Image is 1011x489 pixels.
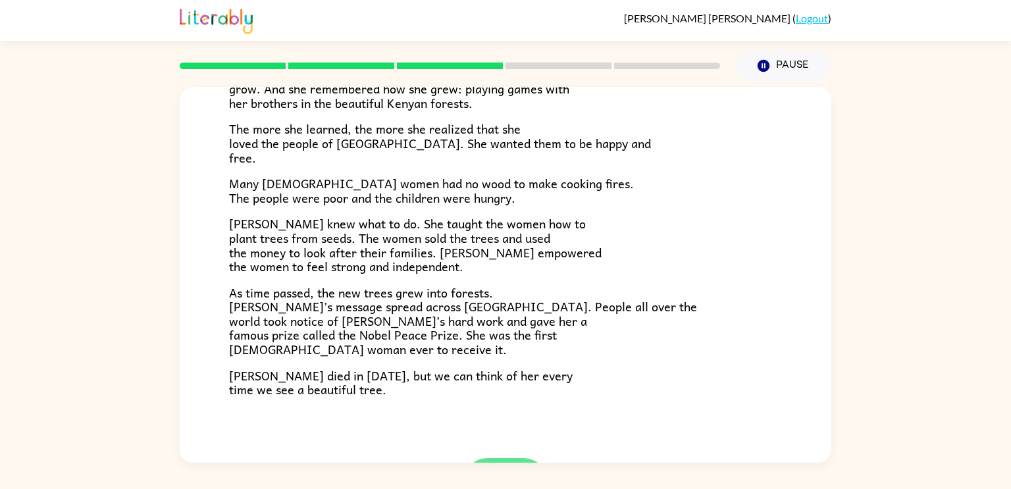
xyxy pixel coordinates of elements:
[229,65,576,113] span: At the university, [PERSON_NAME] studied plants and how they grow. And she remembered how she gre...
[796,12,828,24] a: Logout
[229,283,697,359] span: As time passed, the new trees grew into forests. [PERSON_NAME]’s message spread across [GEOGRAPHI...
[736,51,831,81] button: Pause
[229,366,573,399] span: [PERSON_NAME] died in [DATE], but we can think of her every time we see a beautiful tree.
[624,12,831,24] div: ( )
[229,214,602,276] span: [PERSON_NAME] knew what to do. She taught the women how to plant trees from seeds. The women sold...
[180,5,253,34] img: Literably
[624,12,792,24] span: [PERSON_NAME] [PERSON_NAME]
[229,174,634,207] span: Many [DEMOGRAPHIC_DATA] women had no wood to make cooking fires. The people were poor and the chi...
[229,119,651,167] span: The more she learned, the more she realized that she loved the people of [GEOGRAPHIC_DATA]. She w...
